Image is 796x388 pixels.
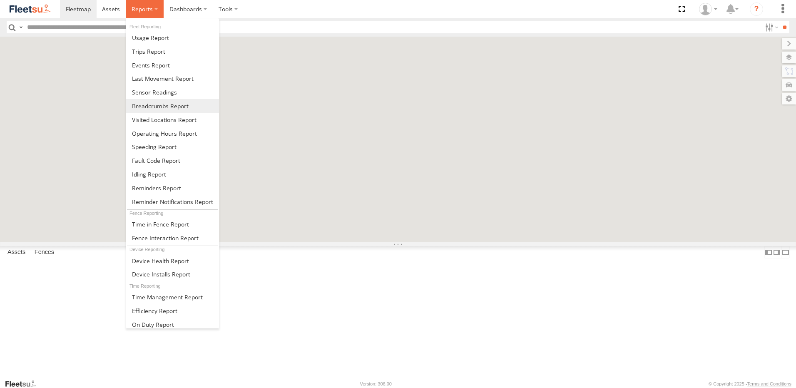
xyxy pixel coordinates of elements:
[5,380,43,388] a: Visit our Website
[762,21,780,33] label: Search Filter Options
[126,267,219,281] a: Device Installs Report
[709,381,791,386] div: © Copyright 2025 -
[126,254,219,268] a: Device Health Report
[126,99,219,113] a: Breadcrumbs Report
[126,154,219,167] a: Fault Code Report
[126,127,219,140] a: Asset Operating Hours Report
[750,2,763,16] i: ?
[781,246,790,258] label: Hide Summary Table
[126,318,219,331] a: On Duty Report
[8,3,52,15] img: fleetsu-logo-horizontal.svg
[747,381,791,386] a: Terms and Conditions
[17,21,24,33] label: Search Query
[3,246,30,258] label: Assets
[126,181,219,195] a: Reminders Report
[126,290,219,304] a: Time Management Report
[126,195,219,209] a: Service Reminder Notifications Report
[764,246,773,258] label: Dock Summary Table to the Left
[30,246,58,258] label: Fences
[126,85,219,99] a: Sensor Readings
[696,3,720,15] div: Nora Saniel
[126,304,219,318] a: Efficiency Report
[360,381,392,386] div: Version: 306.00
[126,113,219,127] a: Visited Locations Report
[126,45,219,58] a: Trips Report
[126,58,219,72] a: Full Events Report
[126,72,219,85] a: Last Movement Report
[126,31,219,45] a: Usage Report
[126,140,219,154] a: Fleet Speed Report
[126,167,219,181] a: Idling Report
[782,93,796,104] label: Map Settings
[126,231,219,245] a: Fence Interaction Report
[773,246,781,258] label: Dock Summary Table to the Right
[126,217,219,231] a: Time in Fences Report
